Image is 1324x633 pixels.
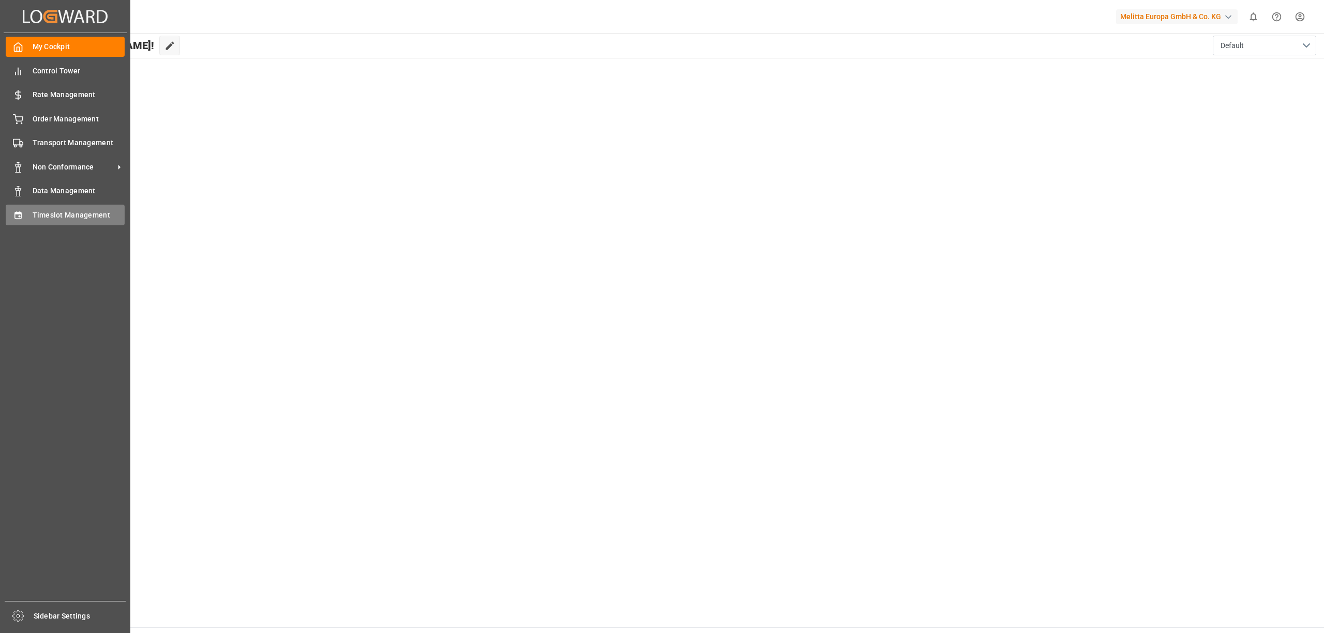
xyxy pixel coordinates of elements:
[33,41,125,52] span: My Cockpit
[1116,9,1238,24] div: Melitta Europa GmbH & Co. KG
[33,114,125,125] span: Order Management
[33,66,125,76] span: Control Tower
[6,37,125,57] a: My Cockpit
[6,205,125,225] a: Timeslot Management
[6,181,125,201] a: Data Management
[33,137,125,148] span: Transport Management
[1242,5,1265,28] button: show 0 new notifications
[6,133,125,153] a: Transport Management
[33,162,114,173] span: Non Conformance
[33,89,125,100] span: Rate Management
[6,85,125,105] a: Rate Management
[1221,40,1244,51] span: Default
[33,210,125,221] span: Timeslot Management
[33,186,125,196] span: Data Management
[1116,7,1242,26] button: Melitta Europa GmbH & Co. KG
[34,611,126,622] span: Sidebar Settings
[1265,5,1288,28] button: Help Center
[6,109,125,129] a: Order Management
[1213,36,1316,55] button: open menu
